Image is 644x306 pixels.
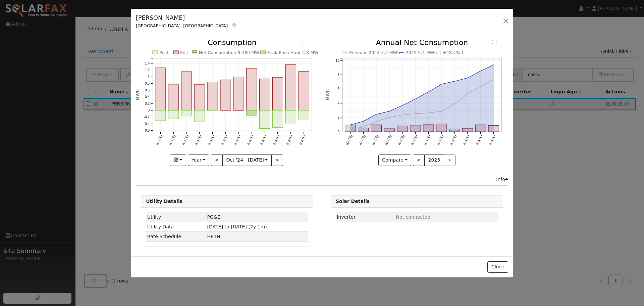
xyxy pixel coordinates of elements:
[436,134,444,145] text: [DATE]
[207,214,220,220] span: ID: 17361895, authorized: 10/02/25
[436,124,447,132] rect: onclick=""
[233,77,244,111] rect: onclick=""
[336,199,370,204] strong: Solar Details
[349,124,352,126] circle: onclick=""
[220,80,231,111] rect: onclick=""
[195,134,202,145] text: [DATE]
[492,39,497,45] text: 
[492,63,495,66] circle: onclick=""
[195,85,205,111] rect: onclick=""
[211,155,223,166] button: <
[414,98,417,100] circle: onclick=""
[414,113,417,115] circle: onclick=""
[155,134,163,145] text: [DATE]
[159,50,170,55] text: Push
[396,214,430,220] span: ID: null, authorized: None
[136,13,237,22] h5: [PERSON_NAME]
[247,134,254,145] text: [DATE]
[273,111,283,128] rect: onclick=""
[208,134,215,145] text: [DATE]
[376,38,468,47] text: Annual Net Consumption
[260,111,270,129] rect: onclick=""
[487,261,508,273] button: Close
[479,70,482,73] circle: onclick=""
[462,129,473,132] rect: onclick=""
[146,212,206,222] td: Utility
[479,85,482,88] circle: onclick=""
[349,50,400,55] text: Previous 2024 7.3 MWh
[155,111,166,121] rect: onclick=""
[136,23,228,28] span: [GEOGRAPHIC_DATA], [GEOGRAPHIC_DATA]
[413,155,425,166] button: <
[358,134,366,145] text: [DATE]
[146,232,206,242] td: Rate Schedule
[168,85,179,111] rect: onclick=""
[427,112,430,114] circle: onclick=""
[144,129,150,133] text: -0.6
[299,111,309,120] rect: onclick=""
[146,222,206,232] td: Utility Data
[440,83,443,86] circle: onclick=""
[337,116,339,120] text: 2
[188,155,209,166] button: Year
[145,89,150,92] text: 0.6
[260,134,267,145] text: [DATE]
[453,103,456,106] circle: onclick=""
[199,50,262,55] text: Net Consumption 9,389 MWh
[222,155,272,166] button: Oct '24 - [DATE]
[337,130,339,134] text: 0
[371,125,381,132] rect: onclick=""
[271,155,283,166] button: >
[286,134,293,145] text: [DATE]
[144,122,150,126] text: -0.4
[424,155,444,166] button: 2025
[207,234,220,239] span: C
[299,134,307,145] text: [DATE]
[358,128,368,132] rect: onclick=""
[423,125,434,132] rect: onclick=""
[181,134,189,145] text: [DATE]
[362,120,365,123] circle: onclick=""
[207,224,267,229] span: [DATE] to [DATE] (2y 1m)
[335,59,339,62] text: 10
[410,134,418,145] text: [DATE]
[388,110,391,113] circle: onclick=""
[146,199,182,204] strong: Utility Details
[349,128,352,131] circle: onclick=""
[260,79,270,111] rect: onclick=""
[181,72,192,111] rect: onclick=""
[462,134,470,145] text: [DATE]
[384,134,392,145] text: [DATE]
[397,134,405,145] text: [DATE]
[303,39,307,45] text: 
[337,101,339,105] text: 4
[453,80,456,83] circle: onclick=""
[371,134,379,145] text: [DATE]
[220,134,228,145] text: [DATE]
[466,77,469,80] circle: onclick=""
[181,111,192,116] rect: onclick=""
[492,78,495,81] circle: onclick=""
[378,155,412,166] button: Compare
[336,212,395,222] td: Inverter
[207,82,218,111] rect: onclick=""
[337,73,339,77] text: 8
[148,109,150,113] text: 0
[325,89,330,101] text: MWh
[148,75,150,79] text: 1
[337,87,339,91] text: 6
[427,91,430,93] circle: onclick=""
[397,126,408,132] rect: onclick=""
[496,176,508,183] div: Info
[231,23,237,28] a: Map
[145,102,150,106] text: 0.2
[233,134,241,145] text: [DATE]
[145,61,150,65] text: 1.4
[273,78,283,111] rect: onclick=""
[195,111,205,122] rect: onclick=""
[362,126,365,129] circle: onclick=""
[375,120,378,123] circle: onclick=""
[388,116,391,119] circle: onclick=""
[136,89,140,101] text: MWh
[466,93,469,95] circle: onclick=""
